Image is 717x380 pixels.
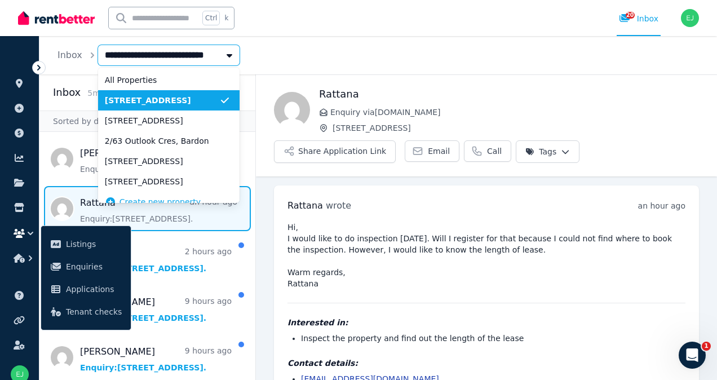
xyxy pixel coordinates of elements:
a: Inbox [57,50,82,60]
span: All Properties [105,74,219,86]
a: Applications [46,278,126,301]
span: Applications [66,282,122,296]
span: k [224,14,228,23]
span: Rattana [287,200,323,211]
span: Enquiries [66,260,122,273]
a: Call [464,140,511,162]
li: Inspect the property and find out the length of the lease [301,333,685,344]
a: Listings [46,233,126,255]
button: Tags [516,140,579,163]
a: Enquiries [46,255,126,278]
span: Listings [66,237,122,251]
a: [PERSON_NAME]9 hours agoEnquiry:[STREET_ADDRESS]. [80,345,232,373]
span: 20 [626,12,635,19]
span: [STREET_ADDRESS] [333,122,699,134]
span: wrote [326,200,351,211]
span: Create new property [119,196,201,207]
span: Tags [525,146,556,157]
span: Enquiry via [DOMAIN_NAME] [330,107,699,118]
span: [STREET_ADDRESS] [105,95,219,106]
h2: Inbox [53,85,81,100]
span: 1 [702,342,711,351]
span: [STREET_ADDRESS] [105,156,219,167]
pre: Hi, I would like to do inspection [DATE]. Will I register for that because I could not find where... [287,222,685,289]
nav: Breadcrumb [39,36,253,74]
a: Tenant checks [46,301,126,323]
span: Call [487,145,502,157]
span: Tenant checks [66,305,122,319]
h1: Rattana [319,86,699,102]
span: Ctrl [202,11,220,25]
span: 2/63 Outlook Cres, Bardon [105,135,219,147]
time: an hour ago [638,201,685,210]
span: 5 message s [87,89,132,98]
iframe: Intercom live chat [679,342,706,369]
span: [STREET_ADDRESS] [105,115,219,126]
a: [PERSON_NAME]21 minutes agoEnquiry:[STREET_ADDRESS]. [80,147,237,175]
img: Eileen Jacob [681,9,699,27]
a: Email [405,140,459,162]
a: Adjoa2 hours agoEnquiry:[STREET_ADDRESS]. [80,246,232,274]
h4: Interested in: [287,317,685,328]
img: RentBetter [18,10,95,26]
button: Share Application Link [274,140,396,163]
a: Rattanaan hour agoEnquiry:[STREET_ADDRESS]. [80,196,237,224]
img: Rattana [274,92,310,128]
span: [STREET_ADDRESS] [105,176,219,187]
a: [PERSON_NAME]9 hours agoEnquiry:[STREET_ADDRESS]. [80,295,232,324]
h4: Contact details: [287,357,685,369]
div: Sorted by date [39,111,255,132]
div: Inbox [619,13,658,24]
span: Email [428,145,450,157]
